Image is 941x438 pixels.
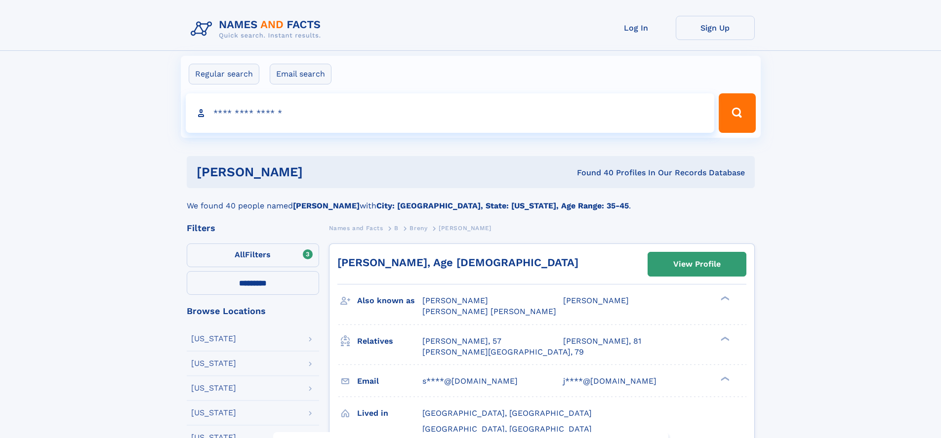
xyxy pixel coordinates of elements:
span: [PERSON_NAME] [439,225,491,232]
a: B [394,222,399,234]
h3: Relatives [357,333,422,350]
a: Sign Up [676,16,755,40]
div: Found 40 Profiles In Our Records Database [440,167,745,178]
a: Log In [597,16,676,40]
div: [US_STATE] [191,359,236,367]
span: [PERSON_NAME] [PERSON_NAME] [422,307,556,316]
label: Email search [270,64,331,84]
a: [PERSON_NAME], 81 [563,336,641,347]
div: [US_STATE] [191,335,236,343]
span: All [235,250,245,259]
div: Filters [187,224,319,233]
div: [US_STATE] [191,409,236,417]
b: [PERSON_NAME] [293,201,360,210]
div: View Profile [673,253,721,276]
div: ❯ [718,335,730,342]
div: Browse Locations [187,307,319,316]
div: We found 40 people named with . [187,188,755,212]
a: [PERSON_NAME], 57 [422,336,501,347]
a: View Profile [648,252,746,276]
h3: Email [357,373,422,390]
label: Regular search [189,64,259,84]
button: Search Button [719,93,755,133]
img: Logo Names and Facts [187,16,329,42]
span: [PERSON_NAME] [563,296,629,305]
a: Names and Facts [329,222,383,234]
b: City: [GEOGRAPHIC_DATA], State: [US_STATE], Age Range: 35-45 [376,201,629,210]
h3: Lived in [357,405,422,422]
span: [GEOGRAPHIC_DATA], [GEOGRAPHIC_DATA] [422,408,592,418]
a: Breny [409,222,427,234]
label: Filters [187,243,319,267]
span: [PERSON_NAME] [422,296,488,305]
h3: Also known as [357,292,422,309]
div: [US_STATE] [191,384,236,392]
div: ❯ [718,295,730,302]
span: [GEOGRAPHIC_DATA], [GEOGRAPHIC_DATA] [422,424,592,434]
a: [PERSON_NAME][GEOGRAPHIC_DATA], 79 [422,347,584,358]
span: Breny [409,225,427,232]
div: ❯ [718,375,730,382]
a: [PERSON_NAME], Age [DEMOGRAPHIC_DATA] [337,256,578,269]
h1: [PERSON_NAME] [197,166,440,178]
span: B [394,225,399,232]
input: search input [186,93,715,133]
